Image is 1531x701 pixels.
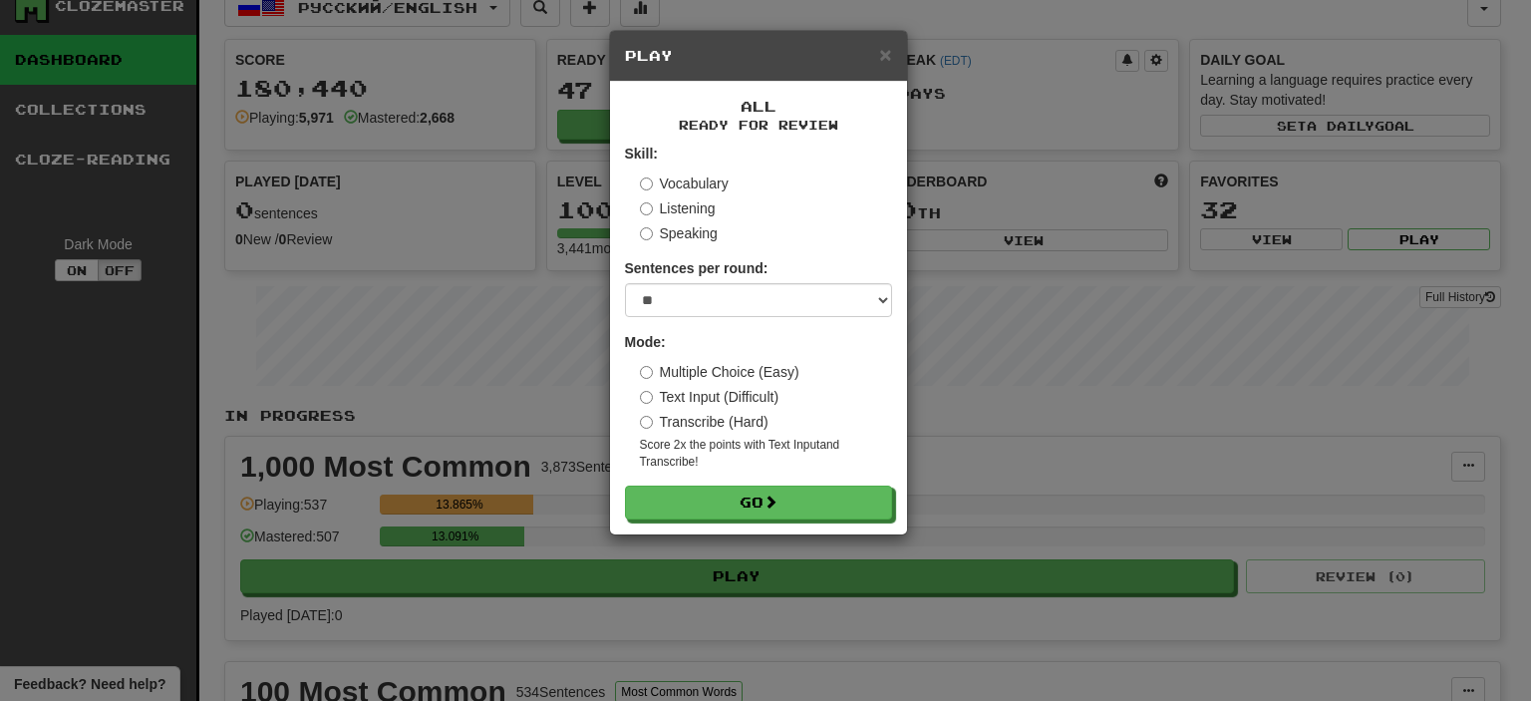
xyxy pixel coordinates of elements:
[640,177,653,190] input: Vocabulary
[640,202,653,215] input: Listening
[625,486,892,520] button: Go
[879,44,891,65] button: Close
[625,117,892,134] small: Ready for Review
[640,366,653,379] input: Multiple Choice (Easy)
[640,387,779,407] label: Text Input (Difficult)
[640,391,653,404] input: Text Input (Difficult)
[640,412,768,432] label: Transcribe (Hard)
[640,416,653,429] input: Transcribe (Hard)
[640,437,892,471] small: Score 2x the points with Text Input and Transcribe !
[640,223,718,243] label: Speaking
[640,174,729,193] label: Vocabulary
[741,98,776,115] span: All
[625,258,768,278] label: Sentences per round:
[640,227,653,240] input: Speaking
[625,46,892,66] h5: Play
[879,43,891,66] span: ×
[640,362,799,382] label: Multiple Choice (Easy)
[640,198,716,218] label: Listening
[625,334,666,350] strong: Mode:
[625,146,658,162] strong: Skill:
